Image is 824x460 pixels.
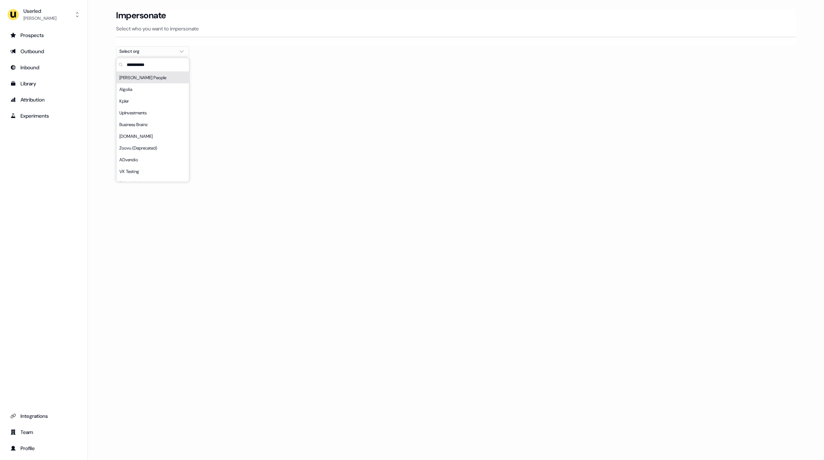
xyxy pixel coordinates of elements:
div: Outbound [10,48,77,55]
a: Go to profile [6,442,82,454]
div: Profile [10,445,77,452]
div: VK Testing [116,166,189,177]
div: Algolia [116,84,189,95]
div: Library [10,80,77,87]
a: Go to team [6,426,82,438]
button: Userled[PERSON_NAME] [6,6,82,23]
button: Select org [116,46,189,56]
div: Business Brainz [116,119,189,130]
a: Go to outbound experience [6,45,82,57]
div: Kpler [116,95,189,107]
div: ADvendio [116,154,189,166]
div: Select org [119,48,174,55]
a: Go to integrations [6,410,82,422]
a: Go to prospects [6,29,82,41]
div: UpInvestments [116,107,189,119]
div: Inbound [10,64,77,71]
a: Go to experiments [6,110,82,122]
div: Team [10,428,77,436]
div: [PERSON_NAME] [23,15,56,22]
div: Prospects [10,32,77,39]
a: Go to attribution [6,94,82,106]
div: Suggestions [116,72,189,182]
a: Go to templates [6,78,82,89]
a: Go to Inbound [6,62,82,73]
div: Userled [23,7,56,15]
div: [PERSON_NAME] People [116,72,189,84]
h3: Impersonate [116,10,166,21]
div: [DOMAIN_NAME] [116,130,189,142]
div: Attribution [10,96,77,103]
div: Experiments [10,112,77,119]
div: Integrations [10,412,77,420]
div: Zoovu (Deprecated) [116,142,189,154]
div: Talkpad Ltd [116,177,189,189]
p: Select who you want to impersonate [116,25,796,32]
